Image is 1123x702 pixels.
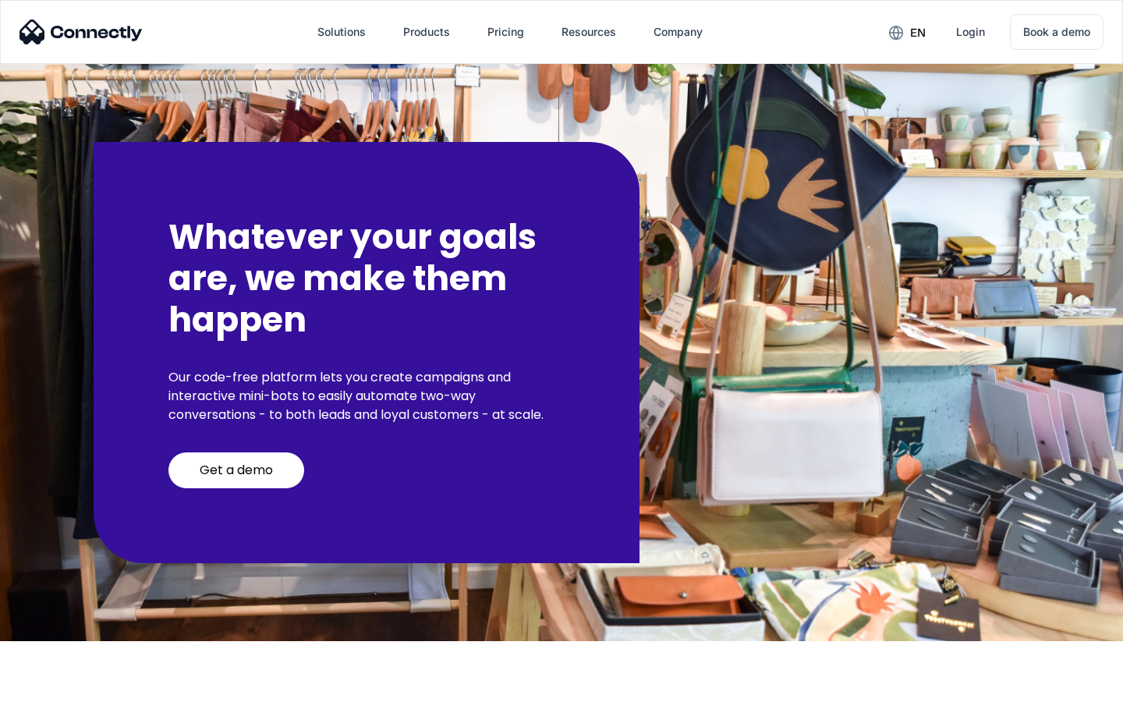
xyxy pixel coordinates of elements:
[944,13,997,51] a: Login
[317,21,366,43] div: Solutions
[1010,14,1104,50] a: Book a demo
[487,21,524,43] div: Pricing
[403,21,450,43] div: Products
[475,13,537,51] a: Pricing
[168,452,304,488] a: Get a demo
[200,463,273,478] div: Get a demo
[31,675,94,697] ul: Language list
[19,19,143,44] img: Connectly Logo
[910,22,926,44] div: en
[16,675,94,697] aside: Language selected: English
[168,217,565,340] h2: Whatever your goals are, we make them happen
[956,21,985,43] div: Login
[561,21,616,43] div: Resources
[654,21,703,43] div: Company
[168,368,565,424] p: Our code-free platform lets you create campaigns and interactive mini-bots to easily automate two...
